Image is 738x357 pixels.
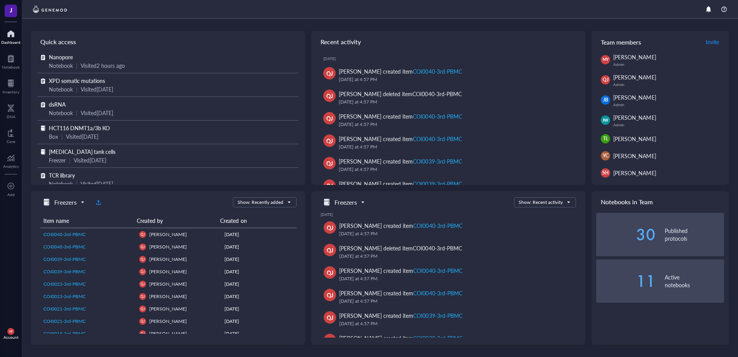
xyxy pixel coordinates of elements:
[217,214,290,228] th: Created on
[339,135,462,143] div: [PERSON_NAME] created item
[149,330,187,337] span: [PERSON_NAME]
[43,293,133,300] a: COI0023-3rd-PBMC
[339,289,462,297] div: [PERSON_NAME] created item
[49,148,116,155] span: [MEDICAL_DATA] tank cells
[327,313,333,322] span: QJ
[74,156,106,164] div: Visited [DATE]
[224,293,293,300] div: [DATE]
[413,267,462,274] div: COI0040-3rd-PBMC
[7,102,16,119] a: DNA
[327,268,333,277] span: QJ
[613,93,656,101] span: [PERSON_NAME]
[43,318,86,324] span: COI0021-3rd-PBMC
[3,164,19,169] div: Analytics
[43,268,133,275] a: COI0039-3rd-PBMC
[224,268,293,275] div: [DATE]
[602,117,609,123] span: JW
[317,109,579,131] a: QJ[PERSON_NAME] created itemCOI0040-3rd-PBMC[DATE] at 4:57 PM
[149,268,187,275] span: [PERSON_NAME]
[602,169,609,176] span: SH
[81,85,113,93] div: Visited [DATE]
[76,61,78,70] div: |
[31,5,69,14] img: genemod-logo
[7,139,15,144] div: Core
[413,312,462,319] div: COI0039-3rd-PBMC
[2,90,19,94] div: Inventory
[224,256,293,263] div: [DATE]
[49,53,73,61] span: Nanopore
[339,244,462,252] div: [PERSON_NAME] deleted item
[591,191,729,213] div: Notebooks in Team
[327,246,333,254] span: QJ
[1,40,21,45] div: Dashboard
[339,311,462,320] div: [PERSON_NAME] created item
[1,28,21,45] a: Dashboard
[76,109,78,117] div: |
[43,268,86,275] span: COI0039-3rd-PBMC
[224,318,293,325] div: [DATE]
[326,69,333,78] span: QJ
[43,256,86,262] span: COI0039-3rd-PBMC
[141,332,145,336] span: QJ
[81,179,113,188] div: Visited [DATE]
[43,256,133,263] a: COI0039-3rd-PBMC
[321,286,576,308] a: QJ[PERSON_NAME] created itemCOI0040-3rd-PBMC[DATE] at 4:57 PM
[413,157,462,165] div: COI0039-3rd-PBMC
[413,289,462,297] div: COI0040-3rd-PBMC
[339,67,462,76] div: [PERSON_NAME] created item
[339,112,462,121] div: [PERSON_NAME] created item
[43,305,86,312] span: COI0021-3rd-PBMC
[339,275,570,283] div: [DATE] at 4:57 PM
[339,143,573,151] div: [DATE] at 4:57 PM
[141,282,145,286] span: QJ
[3,152,19,169] a: Analytics
[141,295,145,298] span: QJ
[49,156,66,164] div: Freezer
[613,53,656,61] span: [PERSON_NAME]
[224,305,293,312] div: [DATE]
[613,102,724,107] div: Admin
[591,31,729,53] div: Team members
[613,152,656,160] span: [PERSON_NAME]
[10,5,12,15] span: J
[76,179,78,188] div: |
[43,330,133,337] a: COI0018-3rd-PBMC
[705,36,719,48] button: Invite
[149,305,187,312] span: [PERSON_NAME]
[339,320,570,328] div: [DATE] at 4:57 PM
[43,243,86,250] span: COI0040-3rd-PBMC
[339,230,570,238] div: [DATE] at 4:57 PM
[603,152,609,159] span: YC
[613,114,656,121] span: [PERSON_NAME]
[412,90,461,98] div: COI0040-3rd-PBMC
[141,257,145,261] span: QJ
[321,308,576,331] a: QJ[PERSON_NAME] created itemCOI0039-3rd-PBMC[DATE] at 4:57 PM
[326,136,333,145] span: QJ
[7,114,16,119] div: DNA
[141,319,145,323] span: QJ
[339,76,573,83] div: [DATE] at 4:57 PM
[224,231,293,238] div: [DATE]
[613,122,724,127] div: Admin
[602,57,609,62] span: MY
[7,127,15,144] a: Core
[317,131,579,154] a: QJ[PERSON_NAME] created itemCOI0040-3rd-PBMC[DATE] at 4:57 PM
[43,231,133,238] a: COI0040-3rd-PBMC
[141,245,145,249] span: QJ
[339,121,573,128] div: [DATE] at 4:57 PM
[61,132,63,141] div: |
[224,330,293,337] div: [DATE]
[43,231,86,238] span: COI0040-3rd-PBMC
[141,233,145,236] span: QJ
[321,212,576,217] div: [DATE]
[49,100,66,108] span: dsRNA
[413,135,462,143] div: COI0040-3rd-PBMC
[149,243,187,250] span: [PERSON_NAME]
[43,305,133,312] a: COI0021-3rd-PBMC
[7,192,15,197] div: Add
[149,231,187,238] span: [PERSON_NAME]
[224,243,293,250] div: [DATE]
[603,97,608,103] span: JB
[519,199,563,206] div: Show: Recent activity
